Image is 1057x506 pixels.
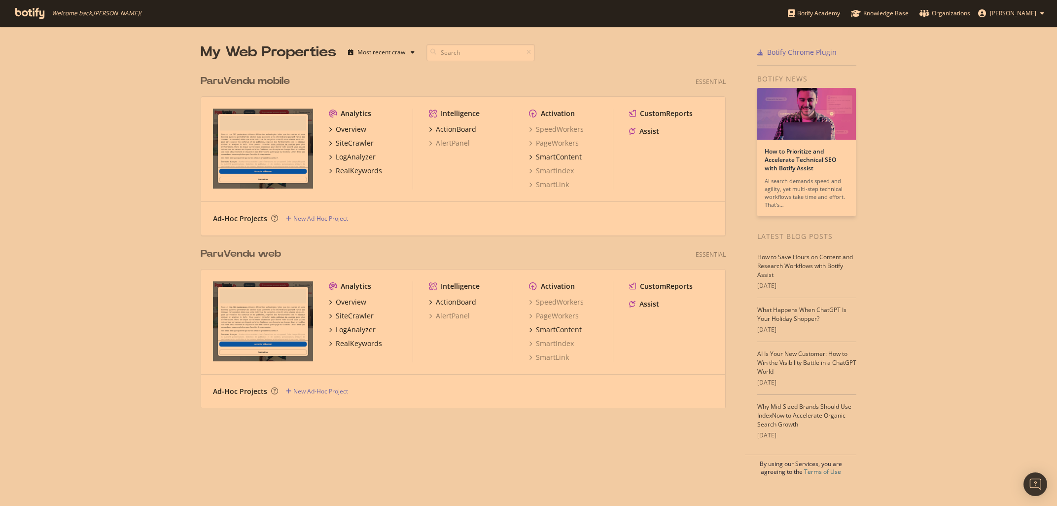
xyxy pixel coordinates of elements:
div: [DATE] [757,281,856,290]
div: [DATE] [757,431,856,440]
a: ParuVendu mobile [201,74,294,88]
input: Search [426,44,535,61]
div: Overview [336,124,366,134]
div: ActionBoard [436,124,476,134]
button: [PERSON_NAME] [970,5,1052,21]
a: AI Is Your New Customer: How to Win the Visibility Battle in a ChatGPT World [757,350,856,376]
div: Knowledge Base [851,8,909,18]
div: Intelligence [441,281,480,291]
div: SmartContent [536,152,582,162]
a: RealKeywords [329,339,382,349]
span: Sabrina Colmant [990,9,1036,17]
a: ActionBoard [429,124,476,134]
div: Activation [541,109,575,118]
div: CustomReports [640,281,693,291]
div: ActionBoard [436,297,476,307]
div: By using our Services, you are agreeing to the [745,455,856,476]
div: My Web Properties [201,42,336,62]
a: SmartContent [529,325,582,335]
div: New Ad-Hoc Project [293,214,348,223]
a: PageWorkers [529,138,579,148]
a: LogAnalyzer [329,325,376,335]
div: Organizations [919,8,970,18]
div: Assist [639,126,659,136]
div: Overview [336,297,366,307]
div: AI search demands speed and agility, yet multi-step technical workflows take time and effort. Tha... [765,177,848,209]
div: LogAnalyzer [336,325,376,335]
a: LogAnalyzer [329,152,376,162]
a: Assist [629,126,659,136]
div: Activation [541,281,575,291]
a: SmartLink [529,352,569,362]
a: Overview [329,124,366,134]
div: Essential [696,250,726,259]
div: Latest Blog Posts [757,231,856,242]
div: Essential [696,78,726,86]
a: SmartContent [529,152,582,162]
div: [DATE] [757,325,856,334]
div: Open Intercom Messenger [1023,472,1047,496]
a: New Ad-Hoc Project [286,214,348,223]
span: Welcome back, [PERSON_NAME] ! [52,9,141,17]
div: Intelligence [441,109,480,118]
button: Most recent crawl [344,44,419,60]
a: Botify Chrome Plugin [757,47,837,57]
a: PageWorkers [529,311,579,321]
a: AlertPanel [429,311,470,321]
a: Why Mid-Sized Brands Should Use IndexNow to Accelerate Organic Search Growth [757,402,851,428]
img: www.paruvendu.fr [213,281,313,361]
a: SiteCrawler [329,311,374,321]
div: Most recent crawl [357,49,407,55]
div: LogAnalyzer [336,152,376,162]
div: Assist [639,299,659,309]
a: RealKeywords [329,166,382,176]
div: RealKeywords [336,166,382,176]
div: Analytics [341,109,371,118]
div: ParuVendu mobile [201,74,290,88]
div: [DATE] [757,378,856,387]
a: How to Prioritize and Accelerate Technical SEO with Botify Assist [765,147,836,172]
a: CustomReports [629,109,693,118]
div: Analytics [341,281,371,291]
div: New Ad-Hoc Project [293,387,348,395]
div: Ad-Hoc Projects [213,214,267,224]
img: www.paruvendu.fr [213,109,313,189]
a: AlertPanel [429,138,470,148]
div: grid [201,62,734,408]
a: SpeedWorkers [529,297,584,307]
a: SmartIndex [529,166,574,176]
div: SiteCrawler [336,138,374,148]
div: Ad-Hoc Projects [213,387,267,396]
a: SpeedWorkers [529,124,584,134]
a: What Happens When ChatGPT Is Your Holiday Shopper? [757,306,846,323]
a: SmartLink [529,180,569,190]
img: How to Prioritize and Accelerate Technical SEO with Botify Assist [757,88,856,140]
div: Botify Academy [788,8,840,18]
div: SiteCrawler [336,311,374,321]
a: New Ad-Hoc Project [286,387,348,395]
a: SiteCrawler [329,138,374,148]
div: ParuVendu web [201,247,281,261]
div: Botify Chrome Plugin [767,47,837,57]
div: RealKeywords [336,339,382,349]
div: Botify news [757,74,856,84]
a: ParuVendu web [201,247,285,261]
a: How to Save Hours on Content and Research Workflows with Botify Assist [757,253,853,279]
a: Overview [329,297,366,307]
a: Terms of Use [804,467,841,476]
a: SmartIndex [529,339,574,349]
a: CustomReports [629,281,693,291]
div: SmartContent [536,325,582,335]
div: CustomReports [640,109,693,118]
a: Assist [629,299,659,309]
